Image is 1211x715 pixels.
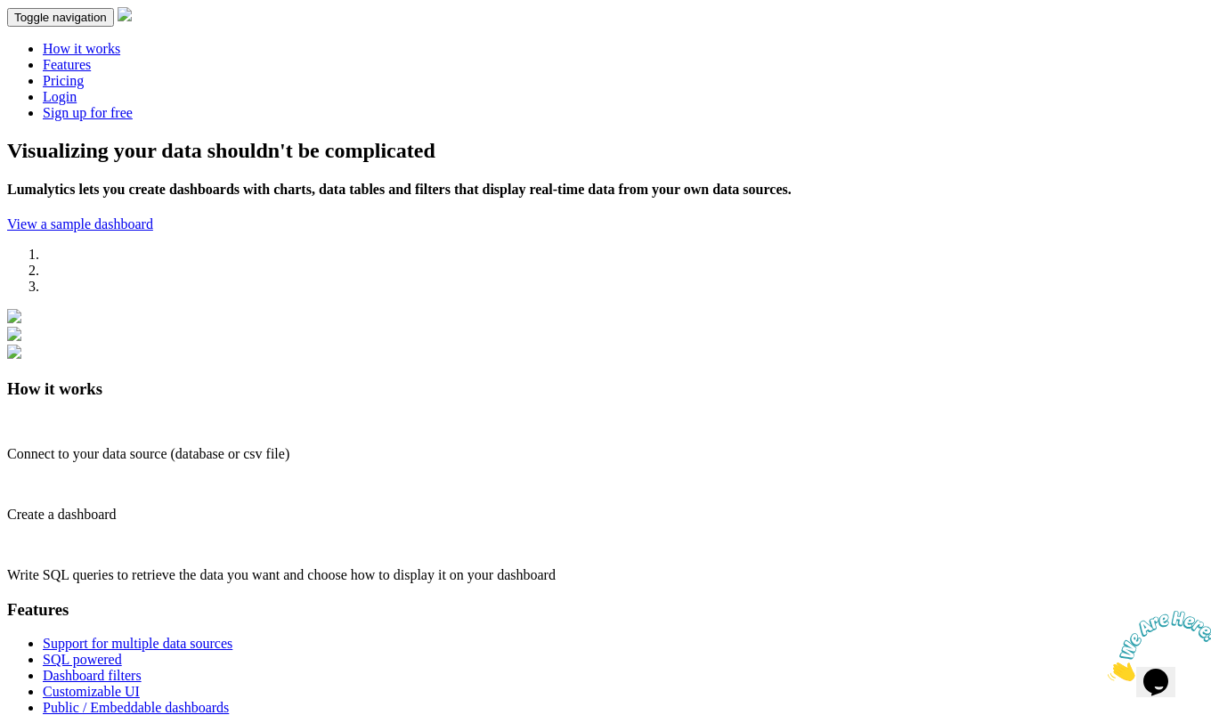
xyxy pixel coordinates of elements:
a: Sign up for free [43,105,133,120]
img: lumalytics-screenshot-1-7a74361a8398877aa2597a69edf913cb7964058ba03049edb3fa55e2b5462593.png [7,309,21,323]
p: Create a dashboard [7,507,1204,523]
span: Toggle navigation [14,11,107,24]
h3: How it works [7,379,1204,399]
a: SQL powered [43,652,122,667]
img: lumalytics-screenshot-3-04977a5c2dca9b125ae790bce47ef446ee1c15c3bae81557a73f924cfbf69eb4.png [7,345,21,359]
a: Pricing [43,73,84,88]
img: Chat attention grabber [7,7,118,77]
img: logo_v2-f34f87db3d4d9f5311d6c47995059ad6168825a3e1eb260e01c8041e89355404.png [118,7,132,21]
a: Support for multiple data sources [43,636,232,651]
a: View a sample dashboard [7,216,153,232]
p: Connect to your data source (database or csv file) [7,446,1204,462]
a: Features [43,57,91,72]
a: How it works [43,41,120,56]
h2: Visualizing your data shouldn't be complicated [7,139,1204,163]
button: Toggle navigation [7,8,114,27]
a: Dashboard filters [43,668,142,683]
h4: Lumalytics lets you create dashboards with charts, data tables and filters that display real-time... [7,182,1204,198]
a: Customizable UI [43,684,140,699]
h3: Features [7,600,1204,620]
p: Write SQL queries to retrieve the data you want and choose how to display it on your dashboard [7,567,1204,583]
iframe: chat widget [1101,604,1211,688]
img: lumalytics-screenshot-2-199e60c08e33fc0b6e5e86304bf20dcd1bb646d050ed2e7d6efdc05661455cea.png [7,327,21,341]
a: Login [43,89,77,104]
a: Public / Embeddable dashboards [43,700,229,715]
